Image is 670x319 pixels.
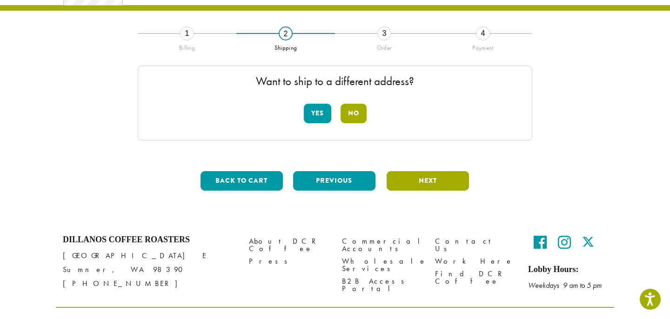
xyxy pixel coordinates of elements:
[476,27,490,40] div: 4
[435,235,514,255] a: Contact Us
[304,104,331,123] button: Yes
[279,27,293,40] div: 2
[342,275,421,295] a: B2B Access Portal
[147,75,523,87] p: Want to ship to a different address?
[342,235,421,255] a: Commercial Accounts
[341,104,367,123] button: No
[335,40,434,52] div: Order
[249,235,328,255] a: About DCR Coffee
[201,171,283,191] button: Back to cart
[249,255,328,267] a: Press
[63,249,235,291] p: [GEOGRAPHIC_DATA] E Sumner, WA 98390 [PHONE_NUMBER]
[528,280,602,290] em: Weekdays 9 am to 5 pm
[180,27,194,40] div: 1
[377,27,391,40] div: 3
[293,171,375,191] button: Previous
[342,255,421,275] a: Wholesale Services
[63,235,235,245] h4: Dillanos Coffee Roasters
[435,267,514,287] a: Find DCR Coffee
[138,40,236,52] div: Billing
[387,171,469,191] button: Next
[434,40,532,52] div: Payment
[528,265,607,275] h5: Lobby Hours:
[236,40,335,52] div: Shipping
[435,255,514,267] a: Work Here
